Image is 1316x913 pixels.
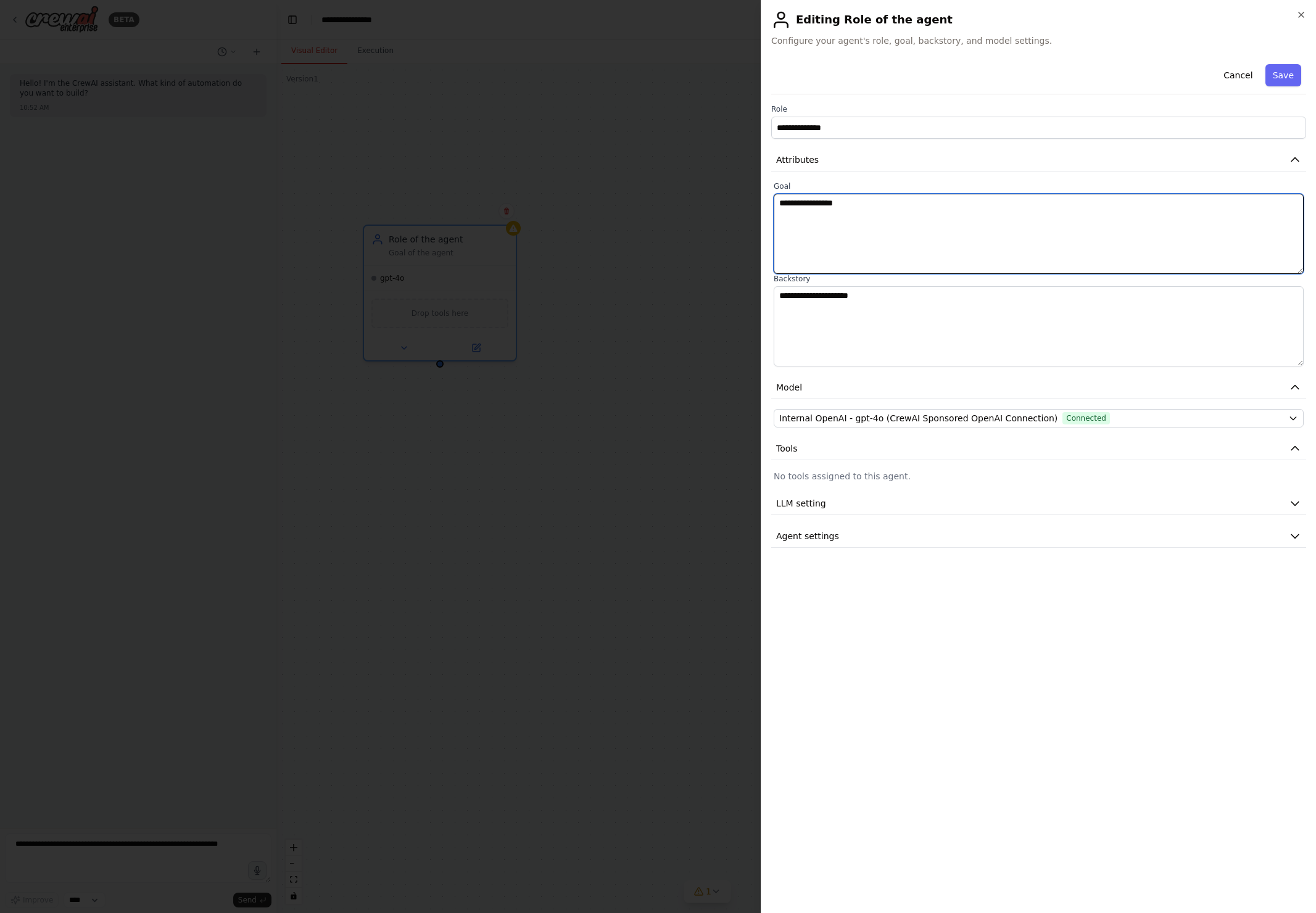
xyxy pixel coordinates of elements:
[771,10,1306,30] h2: Editing Role of the agent
[771,376,1306,399] button: Model
[776,381,802,394] span: Model
[779,412,1057,424] span: Internal OpenAI - gpt-4o (CrewAI Sponsored OpenAI Connection)
[774,409,1304,428] button: Internal OpenAI - gpt-4o (CrewAI Sponsored OpenAI Connection)Connected
[776,497,826,510] span: LLM setting
[774,470,1304,482] p: No tools assigned to this agent.
[774,274,1304,284] label: Backstory
[776,530,839,542] span: Agent settings
[771,437,1306,460] button: Tools
[776,442,798,455] span: Tools
[771,104,1306,114] label: Role
[1265,64,1301,86] button: Save
[771,492,1306,515] button: LLM setting
[771,35,1306,47] span: Configure your agent's role, goal, backstory, and model settings.
[1062,412,1110,424] span: Connected
[776,154,819,166] span: Attributes
[1216,64,1260,86] button: Cancel
[771,525,1306,548] button: Agent settings
[771,149,1306,171] button: Attributes
[774,181,1304,191] label: Goal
